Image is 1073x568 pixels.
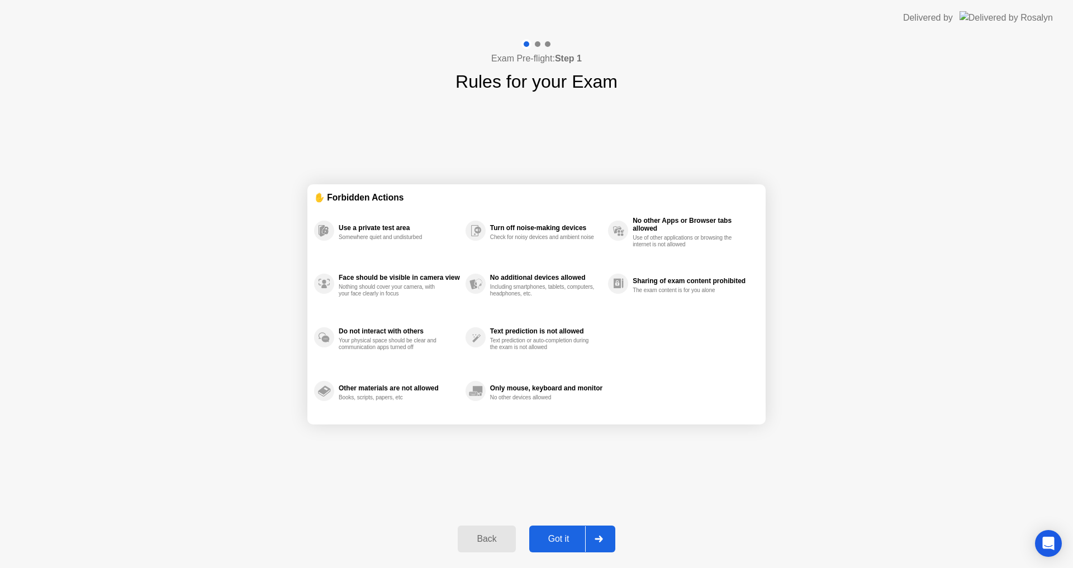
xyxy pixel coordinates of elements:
[339,274,460,281] div: Face should be visible in camera view
[555,54,582,63] b: Step 1
[339,384,460,392] div: Other materials are not allowed
[339,337,444,351] div: Your physical space should be clear and communication apps turned off
[960,11,1053,24] img: Delivered by Rosalyn
[339,284,444,297] div: Nothing should cover your camera, with your face clearly in focus
[314,191,759,204] div: ✋ Forbidden Actions
[529,526,615,552] button: Got it
[458,526,515,552] button: Back
[633,217,753,232] div: No other Apps or Browser tabs allowed
[633,287,738,294] div: The exam content is for you alone
[490,234,596,241] div: Check for noisy devices and ambient noise
[461,534,512,544] div: Back
[490,327,602,335] div: Text prediction is not allowed
[633,235,738,248] div: Use of other applications or browsing the internet is not allowed
[490,274,602,281] div: No additional devices allowed
[490,224,602,232] div: Turn off noise-making devices
[633,277,753,285] div: Sharing of exam content prohibited
[339,224,460,232] div: Use a private test area
[533,534,585,544] div: Got it
[339,234,444,241] div: Somewhere quiet and undisturbed
[490,284,596,297] div: Including smartphones, tablets, computers, headphones, etc.
[339,327,460,335] div: Do not interact with others
[490,337,596,351] div: Text prediction or auto-completion during the exam is not allowed
[903,11,953,25] div: Delivered by
[455,68,618,95] h1: Rules for your Exam
[490,384,602,392] div: Only mouse, keyboard and monitor
[490,394,596,401] div: No other devices allowed
[491,52,582,65] h4: Exam Pre-flight:
[1035,530,1062,557] div: Open Intercom Messenger
[339,394,444,401] div: Books, scripts, papers, etc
